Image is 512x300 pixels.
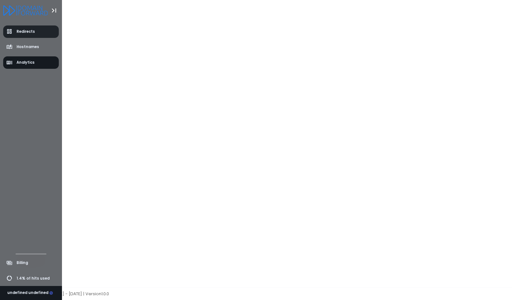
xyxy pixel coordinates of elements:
span: 1.4% of hits used [17,276,50,281]
a: 1.4% of hits used [3,272,59,285]
span: Billing [17,260,28,266]
span: Analytics [17,60,35,65]
span: Redirects [17,29,35,34]
button: Toggle Aside [48,4,60,17]
span: Copyright © [DATE] - [DATE] | Version 1.0.0 [25,291,109,297]
span: Hostnames [17,44,39,50]
a: Analytics [3,56,59,69]
a: Billing [3,257,59,269]
a: Hostnames [3,41,59,53]
a: Redirects [3,25,59,38]
a: Logo [3,6,48,14]
div: undefined undefined [7,290,53,296]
